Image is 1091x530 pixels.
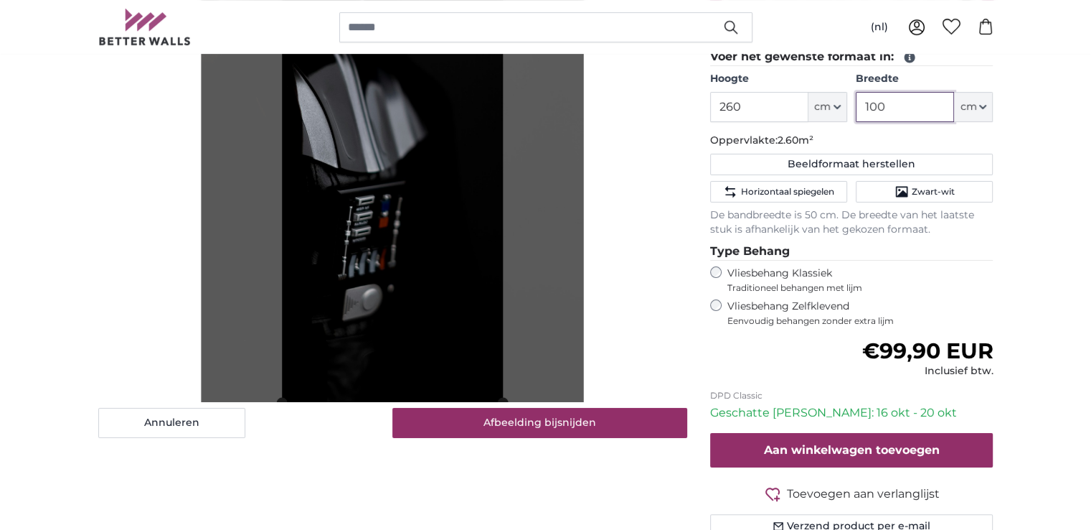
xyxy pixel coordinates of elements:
button: Annuleren [98,408,245,438]
button: cm [808,92,847,122]
p: DPD Classic [710,390,993,401]
button: Horizontaal spiegelen [710,181,847,203]
span: cm [814,100,831,114]
span: Toevoegen aan verlanglijst [787,485,940,503]
span: €99,90 EUR [861,338,993,364]
button: (nl) [859,14,899,40]
label: Vliesbehang Zelfklevend [727,299,993,327]
p: Oppervlakte: [710,134,993,148]
img: Betterwalls [98,9,192,45]
span: Zwart-wit [912,186,955,197]
p: Geschatte [PERSON_NAME]: 16 okt - 20 okt [710,404,993,422]
button: Afbeelding bijsnijden [392,408,687,438]
p: De bandbreedte is 50 cm. De breedte van het laatste stuk is afhankelijk van het gekozen formaat. [710,208,993,237]
div: Inclusief btw. [861,364,993,378]
label: Vliesbehang Klassiek [727,266,967,294]
span: cm [960,100,976,114]
button: cm [954,92,993,122]
span: Horizontaal spiegelen [740,186,833,197]
span: Aan winkelwagen toevoegen [764,443,940,457]
button: Toevoegen aan verlanglijst [710,485,993,503]
legend: Type Behang [710,243,993,261]
span: 2.60m² [778,134,813,147]
button: Beeldformaat herstellen [710,154,993,175]
span: Eenvoudig behangen zonder extra lijm [727,315,993,327]
button: Aan winkelwagen toevoegen [710,433,993,468]
label: Breedte [856,72,993,86]
label: Hoogte [710,72,847,86]
legend: Voer het gewenste formaat in: [710,48,993,66]
button: Zwart-wit [856,181,993,203]
span: Traditioneel behangen met lijm [727,282,967,294]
